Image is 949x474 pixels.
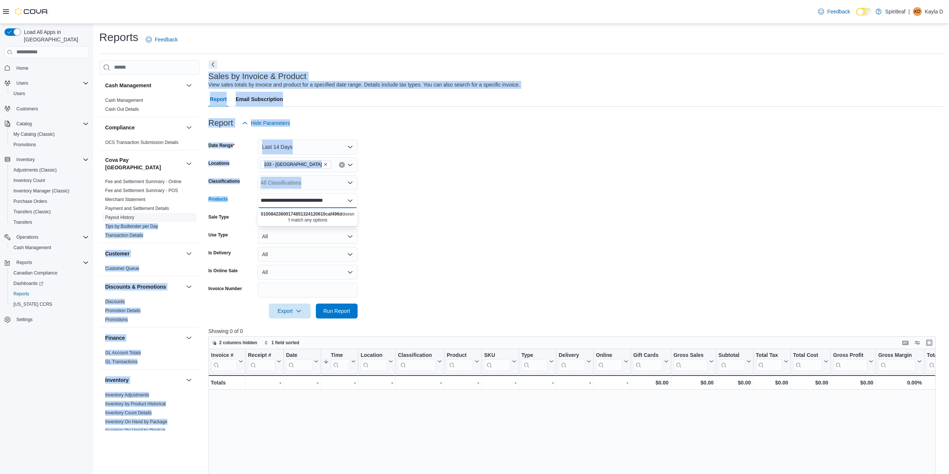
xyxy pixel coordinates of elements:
[833,378,873,387] div: $0.00
[13,63,89,73] span: Home
[633,378,669,387] div: $0.00
[105,317,128,322] a: Promotions
[13,209,51,215] span: Transfers (Classic)
[447,352,479,371] button: Product
[105,410,152,416] span: Inventory Count Details
[10,176,48,185] a: Inventory Count
[13,91,25,97] span: Users
[1,257,92,268] button: Reports
[208,214,229,220] label: Sale Type
[1,63,92,73] button: Home
[10,269,60,277] a: Canadian Compliance
[16,106,38,112] span: Customers
[105,299,125,304] a: Discounts
[99,96,199,117] div: Cash Management
[105,106,139,112] span: Cash Out Details
[261,160,331,169] span: 103 - Maple Ridge
[258,247,358,262] button: All
[13,131,55,137] span: My Catalog (Classic)
[208,286,242,292] label: Invoice Number
[10,279,46,288] a: Dashboards
[105,334,183,342] button: Finance
[361,352,393,371] button: Location
[105,98,143,103] a: Cash Management
[13,155,89,164] span: Inventory
[793,352,822,371] div: Total Cost
[105,206,169,211] a: Payment and Settlement Details
[105,179,182,184] a: Fee and Settlement Summary - Online
[105,188,178,194] span: Fee and Settlement Summary - POS
[105,82,183,89] button: Cash Management
[521,352,548,371] div: Type
[633,352,663,359] div: Gift Cards
[13,258,89,267] span: Reports
[833,352,867,371] div: Gross Profit
[286,378,318,387] div: -
[756,352,782,359] div: Total Tax
[208,196,228,202] label: Products
[99,264,199,276] div: Customer
[13,198,47,204] span: Purchase Orders
[10,197,50,206] a: Purchase Orders
[914,7,921,16] span: KD
[208,72,307,81] h3: Sales by Invoice & Product
[815,4,853,19] a: Feedback
[105,205,169,211] span: Payment and Settlement Details
[208,142,235,148] label: Date Range
[793,378,828,387] div: $0.00
[878,352,916,371] div: Gross Margin
[1,314,92,325] button: Settings
[361,352,387,371] div: Location
[633,352,663,371] div: Gift Card Sales
[398,378,442,387] div: -
[105,392,149,398] a: Inventory Adjustments
[105,308,141,314] span: Promotion Details
[105,410,152,415] a: Inventory Count Details
[10,300,89,309] span: Washington CCRS
[10,218,35,227] a: Transfers
[10,130,89,139] span: My Catalog (Classic)
[239,116,293,131] button: Hide Parameters
[878,352,916,359] div: Gross Margin
[99,30,138,45] h1: Reports
[673,352,714,371] button: Gross Sales
[10,186,72,195] a: Inventory Manager (Classic)
[347,198,353,204] button: Close list of options
[484,378,516,387] div: -
[7,186,92,196] button: Inventory Manager (Classic)
[901,338,910,347] button: Keyboard shortcuts
[271,340,299,346] span: 1 field sorted
[258,139,358,154] button: Last 14 Days
[105,266,139,271] a: Customer Queue
[105,197,145,203] span: Merchant Statement
[559,378,591,387] div: -
[248,378,281,387] div: -
[16,157,35,163] span: Inventory
[633,352,669,371] button: Gift Cards
[13,245,51,251] span: Cash Management
[10,140,89,149] span: Promotions
[673,378,714,387] div: $0.00
[211,352,237,371] div: Invoice #
[7,129,92,139] button: My Catalog (Classic)
[258,265,358,280] button: All
[185,282,194,291] button: Discounts & Promotions
[7,139,92,150] button: Promotions
[273,304,306,318] span: Export
[258,229,358,244] button: All
[908,7,910,16] p: |
[856,8,872,16] input: Dark Mode
[13,104,89,113] span: Customers
[208,119,233,128] h3: Report
[286,352,312,371] div: Date
[7,175,92,186] button: Inventory Count
[13,104,41,113] a: Customers
[10,269,89,277] span: Canadian Compliance
[105,359,138,364] a: GL Transactions
[105,376,183,384] button: Inventory
[105,215,134,220] a: Payout History
[913,7,922,16] div: Kayla D
[13,155,38,164] button: Inventory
